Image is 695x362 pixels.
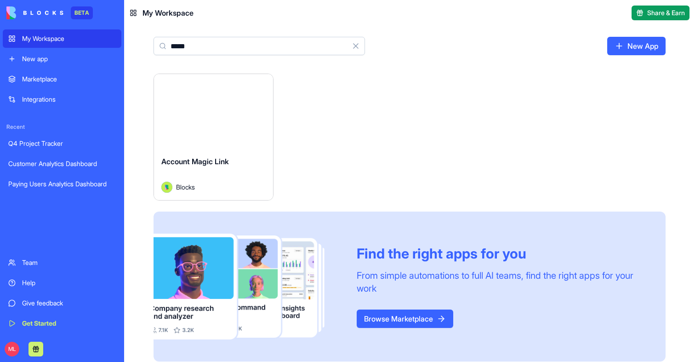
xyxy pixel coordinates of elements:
[357,310,453,328] a: Browse Marketplace
[3,155,121,173] a: Customer Analytics Dashboard
[22,54,116,63] div: New app
[8,159,116,168] div: Customer Analytics Dashboard
[347,37,365,55] button: Clear
[22,95,116,104] div: Integrations
[3,50,121,68] a: New app
[3,274,121,292] a: Help
[142,7,194,18] span: My Workspace
[161,182,172,193] img: Avatar
[3,123,121,131] span: Recent
[607,37,666,55] a: New App
[154,234,342,339] img: Frame_181_egmpey.png
[6,6,93,19] a: BETA
[3,294,121,312] a: Give feedback
[3,90,121,109] a: Integrations
[3,29,121,48] a: My Workspace
[8,139,116,148] div: Q4 Project Tracker
[3,134,121,153] a: Q4 Project Tracker
[5,342,19,356] span: ML
[71,6,93,19] div: BETA
[3,253,121,272] a: Team
[154,74,273,201] a: Account Magic LinkAvatarBlocks
[357,245,644,262] div: Find the right apps for you
[22,258,116,267] div: Team
[161,157,229,166] span: Account Magic Link
[22,278,116,287] div: Help
[3,70,121,88] a: Marketplace
[357,269,644,295] div: From simple automations to full AI teams, find the right apps for your work
[647,8,685,17] span: Share & Earn
[22,34,116,43] div: My Workspace
[3,175,121,193] a: Paying Users Analytics Dashboard
[22,299,116,308] div: Give feedback
[632,6,689,20] button: Share & Earn
[176,182,195,192] span: Blocks
[22,75,116,84] div: Marketplace
[8,179,116,189] div: Paying Users Analytics Dashboard
[3,314,121,333] a: Get Started
[6,6,63,19] img: logo
[22,319,116,328] div: Get Started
